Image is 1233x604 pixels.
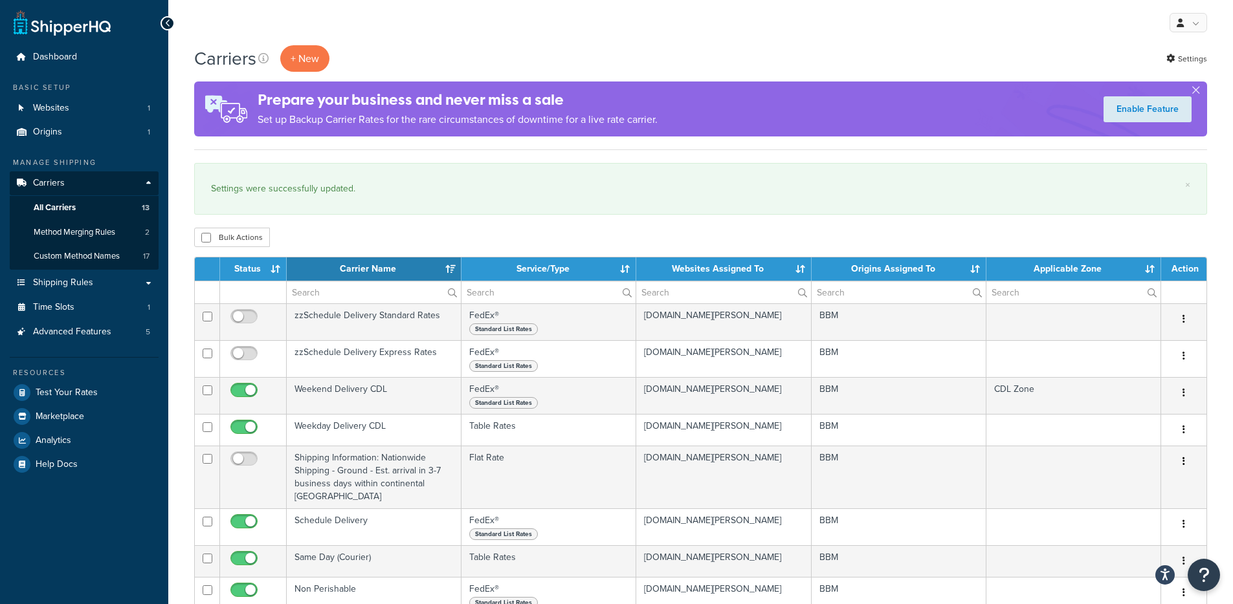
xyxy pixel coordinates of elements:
[10,271,159,295] a: Shipping Rules
[36,459,78,470] span: Help Docs
[33,178,65,189] span: Carriers
[1104,96,1192,122] a: Enable Feature
[287,545,461,577] td: Same Day (Courier)
[461,545,636,577] td: Table Rates
[287,281,461,303] input: Search
[10,244,159,268] li: Custom Method Names
[10,320,159,344] li: Advanced Features
[469,528,538,540] span: Standard List Rates
[636,414,812,446] td: [DOMAIN_NAME][PERSON_NAME]
[461,377,636,414] td: FedEx®
[10,381,159,404] a: Test Your Rates
[194,81,258,136] img: ad-rules-rateshop-fe6ec290ccb7230408bd80ed9643f0289d75e0ffd9eb532fc0e269fcd187b520.png
[812,508,986,545] td: BBM
[10,296,159,319] a: Time Slots 1
[10,120,159,144] a: Origins 1
[36,411,84,422] span: Marketplace
[636,508,812,545] td: [DOMAIN_NAME][PERSON_NAME]
[10,429,159,452] a: Analytics
[148,103,150,114] span: 1
[34,227,115,238] span: Method Merging Rules
[142,202,150,213] span: 13
[280,45,329,72] button: + New
[33,103,69,114] span: Websites
[10,120,159,144] li: Origins
[194,228,270,247] button: Bulk Actions
[461,414,636,446] td: Table Rates
[461,508,636,545] td: FedEx®
[33,277,93,288] span: Shipping Rules
[812,303,986,340] td: BBM
[10,171,159,270] li: Carriers
[220,257,287,281] th: Status: activate to sort column ascending
[812,281,986,303] input: Search
[10,221,159,244] li: Method Merging Rules
[636,545,812,577] td: [DOMAIN_NAME][PERSON_NAME]
[636,340,812,377] td: [DOMAIN_NAME][PERSON_NAME]
[986,377,1161,414] td: CDL Zone
[10,244,159,268] a: Custom Method Names 17
[986,257,1161,281] th: Applicable Zone: activate to sort column ascending
[10,405,159,428] a: Marketplace
[34,202,76,213] span: All Carriers
[10,82,159,93] div: Basic Setup
[461,257,636,281] th: Service/Type: activate to sort column ascending
[636,257,812,281] th: Websites Assigned To: activate to sort column ascending
[10,96,159,120] li: Websites
[986,281,1161,303] input: Search
[10,320,159,344] a: Advanced Features 5
[287,340,461,377] td: zzSchedule Delivery Express Rates
[636,303,812,340] td: [DOMAIN_NAME][PERSON_NAME]
[287,257,461,281] th: Carrier Name: activate to sort column ascending
[10,453,159,476] a: Help Docs
[143,251,150,262] span: 17
[10,157,159,168] div: Manage Shipping
[36,387,98,398] span: Test Your Rates
[33,302,74,313] span: Time Slots
[148,302,150,313] span: 1
[10,96,159,120] a: Websites 1
[461,281,636,303] input: Search
[10,45,159,69] a: Dashboard
[636,281,811,303] input: Search
[148,127,150,138] span: 1
[194,46,256,71] h1: Carriers
[812,377,986,414] td: BBM
[258,111,658,129] p: Set up Backup Carrier Rates for the rare circumstances of downtime for a live rate carrier.
[812,446,986,508] td: BBM
[10,221,159,244] a: Method Merging Rules 2
[1161,257,1206,281] th: Action
[636,446,812,508] td: [DOMAIN_NAME][PERSON_NAME]
[258,89,658,111] h4: Prepare your business and never miss a sale
[1188,559,1220,591] button: Open Resource Center
[469,397,538,409] span: Standard List Rates
[33,327,111,338] span: Advanced Features
[461,446,636,508] td: Flat Rate
[10,171,159,195] a: Carriers
[461,303,636,340] td: FedEx®
[10,196,159,220] li: All Carriers
[287,303,461,340] td: zzSchedule Delivery Standard Rates
[287,508,461,545] td: Schedule Delivery
[36,435,71,446] span: Analytics
[1166,50,1207,68] a: Settings
[461,340,636,377] td: FedEx®
[211,180,1190,198] div: Settings were successfully updated.
[812,414,986,446] td: BBM
[469,360,538,372] span: Standard List Rates
[287,377,461,414] td: Weekend Delivery CDL
[287,414,461,446] td: Weekday Delivery CDL
[469,323,538,335] span: Standard List Rates
[812,340,986,377] td: BBM
[10,367,159,378] div: Resources
[34,251,120,262] span: Custom Method Names
[14,10,111,36] a: ShipperHQ Home
[1185,180,1190,190] a: ×
[287,446,461,508] td: Shipping Information: Nationwide Shipping - Ground - Est. arrival in 3-7 business days within con...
